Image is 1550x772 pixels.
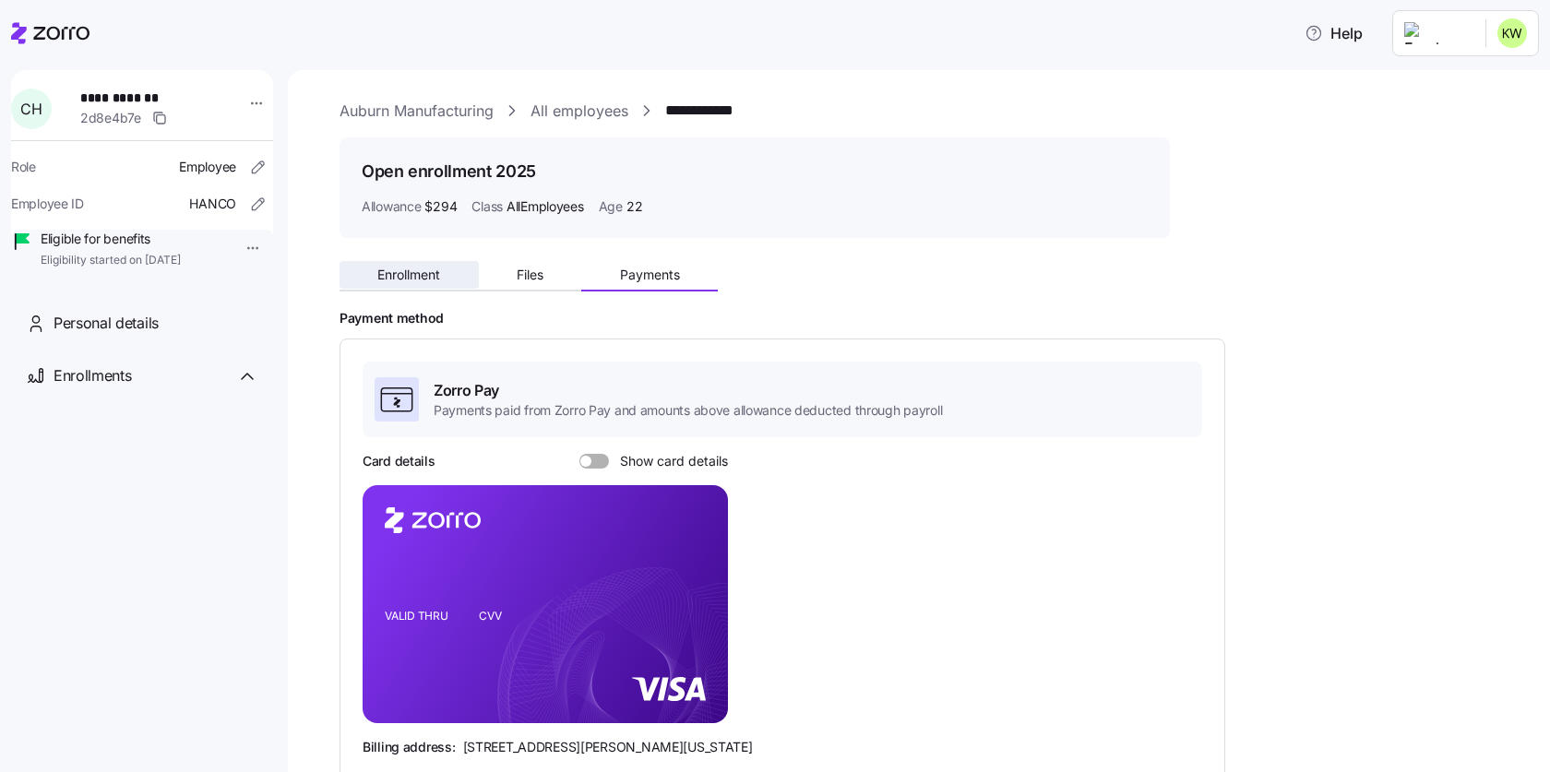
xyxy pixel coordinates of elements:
[189,195,236,213] span: HANCO
[54,364,131,387] span: Enrollments
[424,197,457,216] span: $294
[1497,18,1527,48] img: faf3277fac5e66ac1623d37243f25c68
[340,310,1524,327] h2: Payment method
[179,158,236,176] span: Employee
[626,197,642,216] span: 22
[599,197,623,216] span: Age
[507,197,584,216] span: AllEmployees
[479,609,502,623] tspan: CVV
[80,109,141,127] span: 2d8e4b7e
[41,253,181,268] span: Eligibility started on [DATE]
[531,100,628,123] a: All employees
[463,738,753,756] span: [STREET_ADDRESS][PERSON_NAME][US_STATE]
[340,100,494,123] a: Auburn Manufacturing
[362,197,421,216] span: Allowance
[434,379,942,402] span: Zorro Pay
[377,268,440,281] span: Enrollment
[609,454,728,469] span: Show card details
[11,195,84,213] span: Employee ID
[20,101,42,116] span: C H
[41,230,181,248] span: Eligible for benefits
[363,738,456,756] span: Billing address:
[517,268,543,281] span: Files
[54,312,159,335] span: Personal details
[1290,15,1377,52] button: Help
[620,268,680,281] span: Payments
[1305,22,1363,44] span: Help
[363,452,435,470] h3: Card details
[1404,22,1471,44] img: Employer logo
[11,158,36,176] span: Role
[471,197,503,216] span: Class
[385,609,448,623] tspan: VALID THRU
[362,160,536,183] h1: Open enrollment 2025
[434,401,942,420] span: Payments paid from Zorro Pay and amounts above allowance deducted through payroll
